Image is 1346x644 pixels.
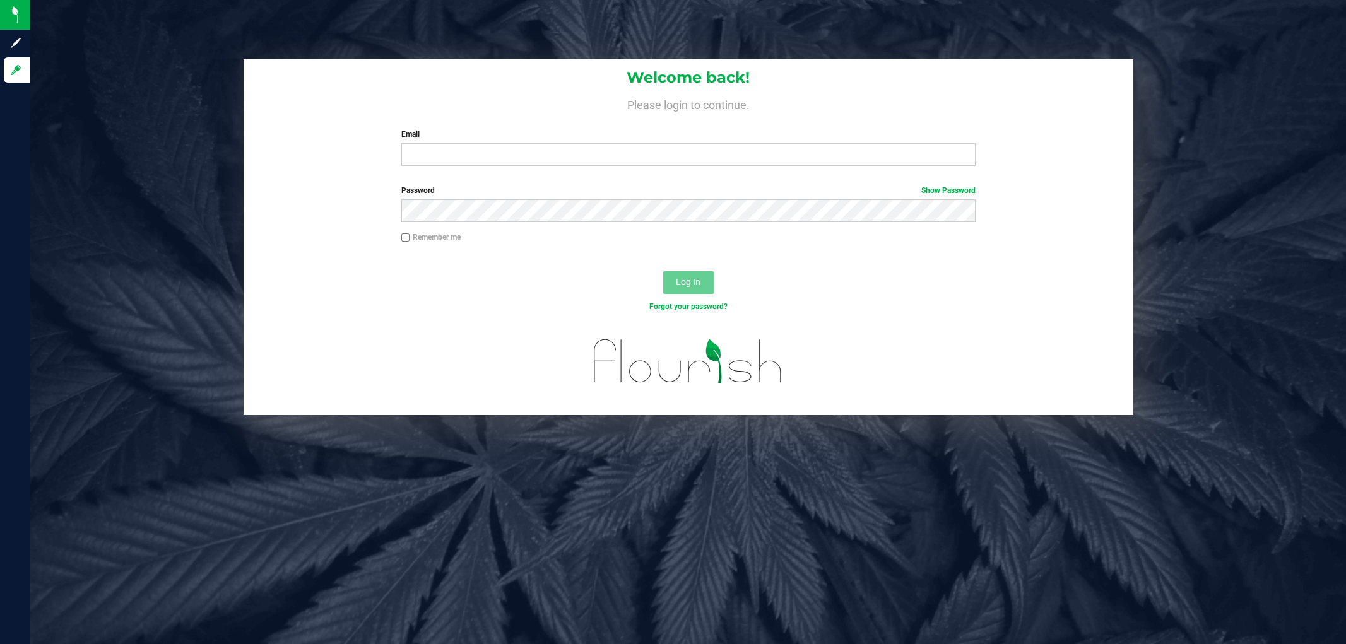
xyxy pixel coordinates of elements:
[401,129,976,140] label: Email
[244,69,1133,86] h1: Welcome back!
[649,302,728,311] a: Forgot your password?
[401,231,461,243] label: Remember me
[9,64,22,76] inline-svg: Log in
[9,37,22,49] inline-svg: Sign up
[577,325,800,397] img: flourish_logo.svg
[244,96,1133,111] h4: Please login to continue.
[676,277,700,287] span: Log In
[401,233,410,242] input: Remember me
[401,186,435,195] span: Password
[921,186,976,195] a: Show Password
[663,271,714,294] button: Log In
